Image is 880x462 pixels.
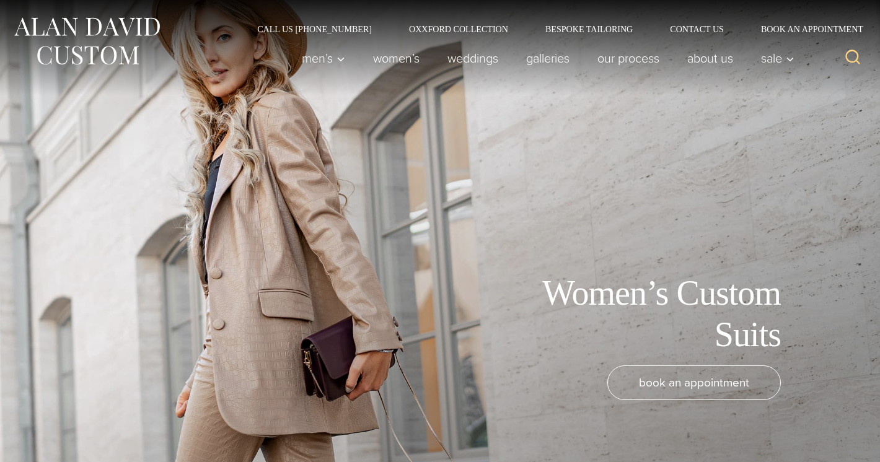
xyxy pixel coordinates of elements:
a: About Us [674,46,747,71]
a: Oxxford Collection [390,25,527,33]
nav: Secondary Navigation [239,25,868,33]
a: Book an Appointment [742,25,868,33]
span: Sale [761,52,794,64]
a: Contact Us [651,25,742,33]
a: Galleries [513,46,584,71]
span: Men’s [302,52,345,64]
a: Our Process [584,46,674,71]
a: book an appointment [607,365,781,400]
img: Alan David Custom [12,14,161,69]
button: View Search Form [838,43,868,73]
span: book an appointment [639,373,749,391]
nav: Primary Navigation [288,46,801,71]
a: Call Us [PHONE_NUMBER] [239,25,390,33]
a: Women’s [359,46,434,71]
a: Bespoke Tailoring [527,25,651,33]
a: weddings [434,46,513,71]
h1: Women’s Custom Suits [502,272,781,355]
